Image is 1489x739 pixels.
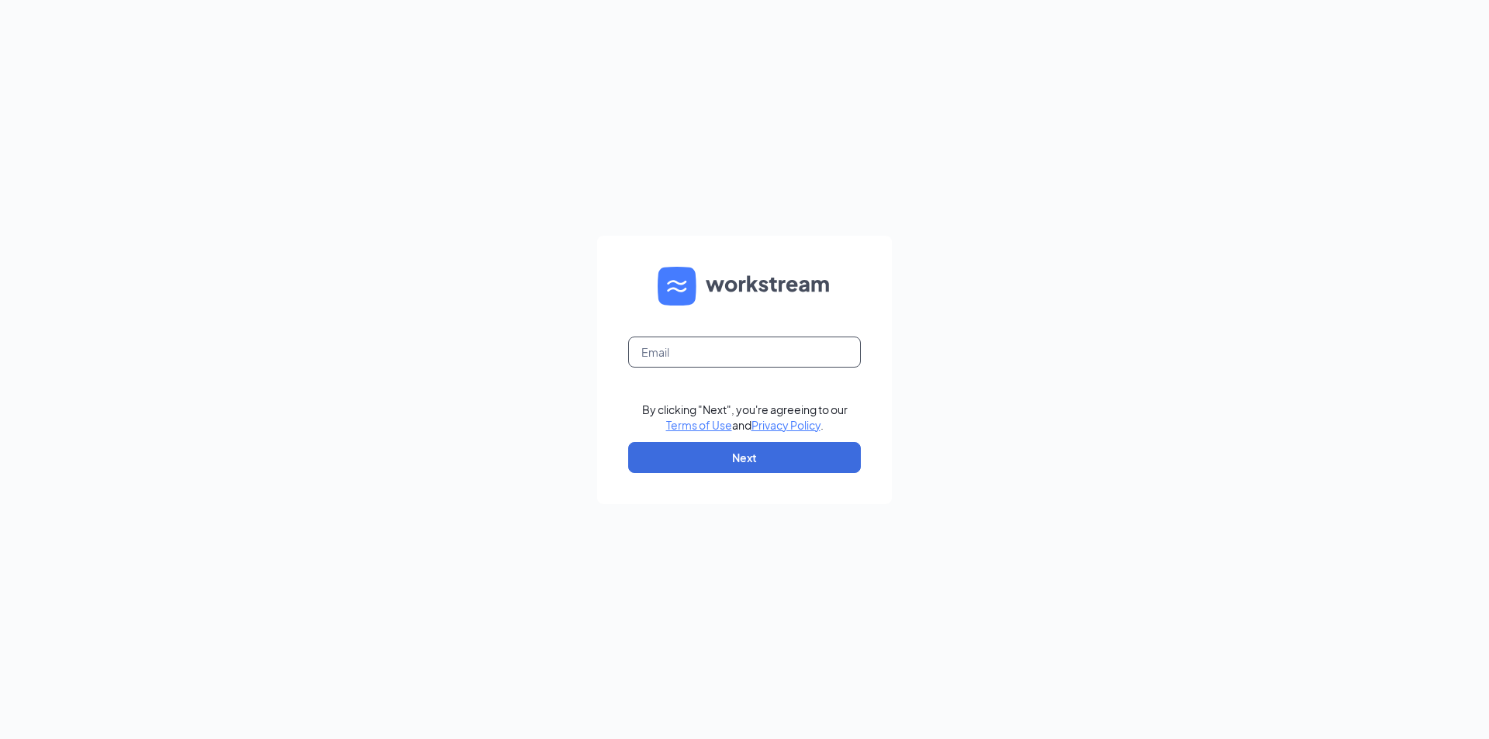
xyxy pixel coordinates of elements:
[642,402,848,433] div: By clicking "Next", you're agreeing to our and .
[666,418,732,432] a: Terms of Use
[751,418,821,432] a: Privacy Policy
[628,442,861,473] button: Next
[628,337,861,368] input: Email
[658,267,831,306] img: WS logo and Workstream text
